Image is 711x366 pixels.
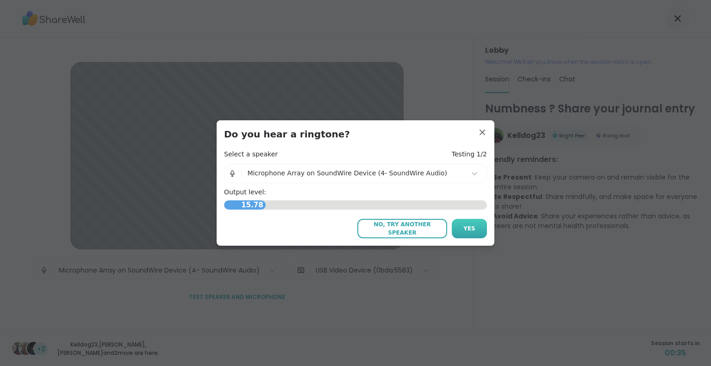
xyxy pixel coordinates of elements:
[224,188,487,197] h4: Output level:
[247,168,462,178] div: Microphone Array on SoundWire Device (4- SoundWire Audio)
[224,150,278,159] h4: Select a speaker
[452,219,487,238] button: Yes
[239,198,265,213] span: 15.78
[463,224,475,233] span: Yes
[224,128,487,141] h3: Do you hear a ringtone?
[240,164,243,183] span: |
[228,164,237,183] img: Microphone
[357,219,447,238] button: No, try another speaker
[362,220,443,237] span: No, try another speaker
[452,150,487,159] h4: Testing 1/2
